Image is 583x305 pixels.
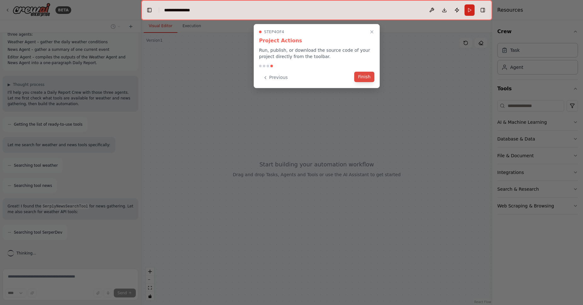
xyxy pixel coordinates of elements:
[264,29,284,34] span: Step 4 of 4
[259,37,374,45] h3: Project Actions
[145,6,154,15] button: Hide left sidebar
[259,47,374,60] p: Run, publish, or download the source code of your project directly from the toolbar.
[259,72,291,83] button: Previous
[368,28,376,36] button: Close walkthrough
[354,72,374,82] button: Finish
